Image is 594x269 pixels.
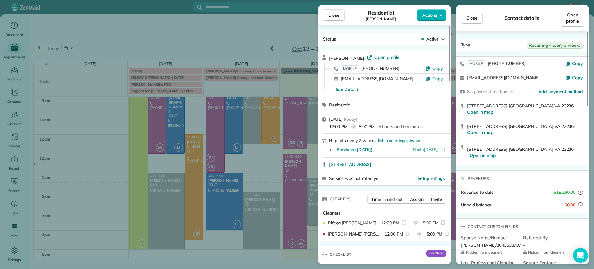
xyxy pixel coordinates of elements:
span: Contact custom fields [468,223,519,230]
span: [STREET_ADDRESS] [GEOGRAPHIC_DATA] VA 23236 · [467,124,575,136]
button: Copy [425,76,443,82]
span: Previous ([DATE]) [337,146,372,153]
span: No payment method set [467,89,515,94]
button: Copy [565,60,583,67]
span: [PHONE_NUMBER] [361,66,399,71]
span: Revenue to date [461,189,494,195]
button: Assign [406,195,428,204]
button: Copy [425,65,443,72]
span: Checklist [330,251,351,258]
a: Open profile [367,54,399,60]
span: Close [466,15,477,21]
a: [EMAIL_ADDRESS][DOMAIN_NAME] [467,75,540,80]
span: [STREET_ADDRESS] [GEOGRAPHIC_DATA] VA 23236 · [467,146,575,152]
span: Revenues [468,176,489,182]
a: Open profile [561,9,584,27]
span: 5:00 PM [427,231,443,237]
span: Residential [368,9,394,16]
a: MOBILE[PHONE_NUMBER] [467,60,526,67]
span: Cleaners [323,210,341,216]
button: Invite [427,195,446,204]
span: Hidden from cleaners [461,250,518,255]
span: Open profile [374,54,399,60]
a: [EMAIL_ADDRESS][DOMAIN_NAME] [341,76,413,81]
button: Close [323,9,345,21]
span: [PERSON_NAME] [329,55,364,61]
span: Open in map [470,153,496,158]
a: Next ([DATE]) [413,147,439,152]
button: Hide Details [334,86,359,92]
span: Time in and out [371,196,402,202]
span: $18,260.00 [554,189,575,195]
span: [PERSON_NAME]/8043638707 [461,242,521,248]
span: Copy [432,76,443,81]
span: [PERSON_NAME] [366,16,396,21]
span: 12:00 PM [329,124,348,130]
span: [PHONE_NUMBER] [488,61,526,66]
span: [PERSON_NAME] [PERSON_NAME] [328,231,382,237]
span: [STREET_ADDRESS] [329,161,371,167]
span: Copy [432,66,443,71]
span: Repeats every 2 weeks [329,138,376,143]
span: [STREET_ADDRESS] [GEOGRAPHIC_DATA] VA 23236 · [467,103,575,115]
span: Invite [431,196,442,202]
span: MOBILE [467,60,485,67]
span: · [364,56,367,61]
span: Square Footage [523,260,580,266]
span: Contact details [504,14,539,22]
span: Open profile [566,12,579,24]
span: Recurring - Every 2 weeks [527,42,583,49]
span: Actions [422,12,437,18]
span: Unpaid balance [461,202,491,208]
button: Time in and out [367,195,407,204]
span: 12:00 PM [385,231,403,237]
span: Referred By [523,235,580,241]
a: MOBILE[PHONE_NUMBER] [341,65,399,72]
a: Add payment method [538,89,583,95]
span: Copy [572,61,583,66]
div: Open Intercom Messenger [573,248,588,263]
span: Service was not rated yet [329,175,380,182]
button: Copy [565,75,583,81]
span: Type [461,42,470,49]
span: MOBILE [341,65,359,72]
button: Setup ratings [418,175,445,181]
span: Status [323,36,336,42]
a: Open in map [467,109,493,115]
span: ( today ) [344,116,357,122]
span: $0.00 [565,202,575,208]
span: 5:00 PM [359,124,375,130]
span: Copy [572,75,583,80]
span: Residential [329,102,351,108]
span: Last Professional Cleaning [461,260,518,266]
span: Spouse Name/Number [461,235,518,241]
a: Open in map [467,150,502,161]
a: [STREET_ADDRESS] [329,161,447,167]
button: Close [461,12,483,24]
span: Assign [410,196,424,202]
a: Open in map [467,130,493,135]
span: Edit recurring service [378,137,420,144]
p: 5 hours and 0 minutes [378,124,422,130]
span: 5:00 PM [423,220,439,226]
span: Hidden from cleaners [523,250,580,255]
span: [DATE] [329,116,342,122]
span: 12:00 PM [381,220,399,226]
button: Previous ([DATE]) [329,146,372,153]
span: Active [426,36,439,42]
span: Try Now [426,250,446,257]
span: Cleaners [330,196,351,202]
span: - [523,242,525,248]
button: Next ([DATE]) [413,146,446,153]
span: Close [328,12,339,18]
span: Rifeca [PERSON_NAME] [328,220,376,226]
